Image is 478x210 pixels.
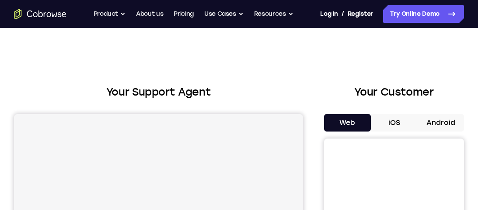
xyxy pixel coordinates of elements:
[324,84,464,100] h2: Your Customer
[94,5,126,23] button: Product
[14,9,66,19] a: Go to the home page
[324,114,371,132] button: Web
[136,5,163,23] a: About us
[254,5,293,23] button: Resources
[320,5,338,23] a: Log In
[383,5,464,23] a: Try Online Demo
[417,114,464,132] button: Android
[204,5,244,23] button: Use Cases
[14,84,303,100] h2: Your Support Agent
[371,114,418,132] button: iOS
[174,5,194,23] a: Pricing
[342,9,344,19] span: /
[348,5,373,23] a: Register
